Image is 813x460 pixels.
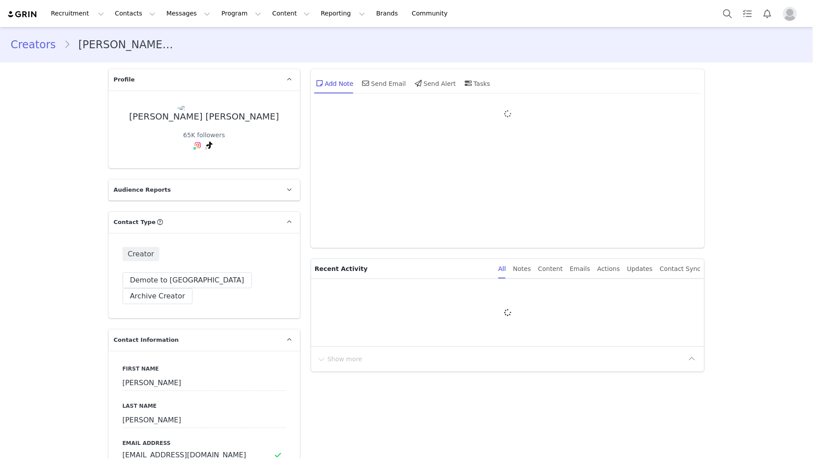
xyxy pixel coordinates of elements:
[570,259,590,279] div: Emails
[371,4,406,23] a: Brands
[498,259,506,279] div: All
[314,73,354,94] div: Add Note
[123,439,286,447] label: Email Address
[538,259,563,279] div: Content
[463,73,490,94] div: Tasks
[183,131,225,140] div: 65K followers
[718,4,737,23] button: Search
[216,4,266,23] button: Program
[660,259,701,279] div: Contact Sync
[114,336,179,344] span: Contact Information
[194,142,201,149] img: instagram.svg
[7,10,38,19] img: grin logo
[316,4,370,23] button: Reporting
[413,73,456,94] div: Send Alert
[114,186,171,194] span: Audience Reports
[407,4,457,23] a: Community
[513,259,531,279] div: Notes
[627,259,653,279] div: Updates
[129,112,279,122] div: [PERSON_NAME] [PERSON_NAME]
[161,4,216,23] button: Messages
[123,402,286,410] label: Last Name
[778,7,806,21] button: Profile
[114,218,156,227] span: Contact Type
[11,37,64,53] a: Creators
[597,259,620,279] div: Actions
[758,4,777,23] button: Notifications
[738,4,757,23] a: Tasks
[316,352,363,366] button: Show more
[123,272,252,288] button: Demote to [GEOGRAPHIC_DATA]
[361,73,406,94] div: Send Email
[177,104,231,112] img: 1a66f773-a2c7-4a65-9b41-05e8ac07f84b.jpg
[123,365,286,373] label: First Name
[114,75,135,84] span: Profile
[123,247,160,261] span: Creator
[315,259,491,278] p: Recent Activity
[783,7,797,21] img: placeholder-profile.jpg
[110,4,161,23] button: Contacts
[46,4,109,23] button: Recruitment
[123,288,193,304] button: Archive Creator
[267,4,315,23] button: Content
